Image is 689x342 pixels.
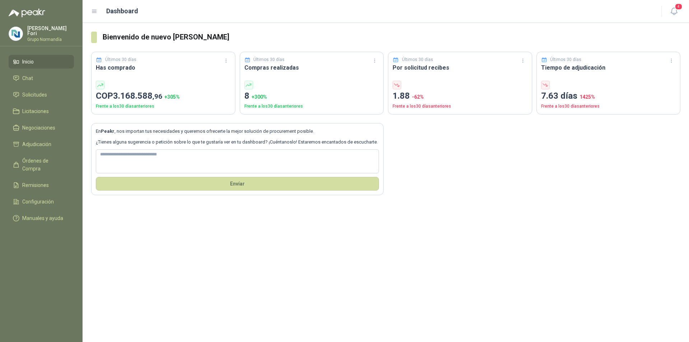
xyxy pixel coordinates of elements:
[22,157,67,173] span: Órdenes de Compra
[9,104,74,118] a: Licitaciones
[9,211,74,225] a: Manuales y ayuda
[252,94,267,100] span: + 300 %
[580,94,595,100] span: 1425 %
[22,58,34,66] span: Inicio
[667,5,680,18] button: 4
[153,92,162,100] span: ,96
[9,178,74,192] a: Remisiones
[96,139,379,146] p: ¿Tienes alguna sugerencia o petición sobre lo que te gustaría ver en tu dashboard? ¡Cuéntanoslo! ...
[412,94,424,100] span: -62 %
[101,128,114,134] b: Peakr
[22,74,33,82] span: Chat
[9,88,74,102] a: Solicitudes
[402,56,433,63] p: Últimos 30 días
[22,91,47,99] span: Solicitudes
[253,56,285,63] p: Últimos 30 días
[22,181,49,189] span: Remisiones
[244,63,379,72] h3: Compras realizadas
[541,103,676,110] p: Frente a los 30 días anteriores
[541,63,676,72] h3: Tiempo de adjudicación
[96,177,379,191] button: Envíar
[9,154,74,175] a: Órdenes de Compra
[550,56,581,63] p: Últimos 30 días
[22,124,55,132] span: Negociaciones
[106,6,138,16] h1: Dashboard
[393,103,528,110] p: Frente a los 30 días anteriores
[9,71,74,85] a: Chat
[9,121,74,135] a: Negociaciones
[164,94,180,100] span: + 305 %
[96,103,231,110] p: Frente a los 30 días anteriores
[393,89,528,103] p: 1.88
[9,137,74,151] a: Adjudicación
[27,26,74,36] p: [PERSON_NAME] Fori
[9,9,45,17] img: Logo peakr
[96,89,231,103] p: COP
[22,140,51,148] span: Adjudicación
[103,32,680,43] h3: Bienvenido de nuevo [PERSON_NAME]
[27,37,74,42] p: Grupo Normandía
[96,128,379,135] p: En , nos importan tus necesidades y queremos ofrecerte la mejor solución de procurement posible.
[9,195,74,209] a: Configuración
[393,63,528,72] h3: Por solicitud recibes
[9,55,74,69] a: Inicio
[244,103,379,110] p: Frente a los 30 días anteriores
[244,89,379,103] p: 8
[22,214,63,222] span: Manuales y ayuda
[96,63,231,72] h3: Has comprado
[22,198,54,206] span: Configuración
[9,27,23,41] img: Company Logo
[675,3,683,10] span: 4
[541,89,676,103] p: 7.63 días
[22,107,49,115] span: Licitaciones
[105,56,136,63] p: Últimos 30 días
[113,91,162,101] span: 3.168.588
